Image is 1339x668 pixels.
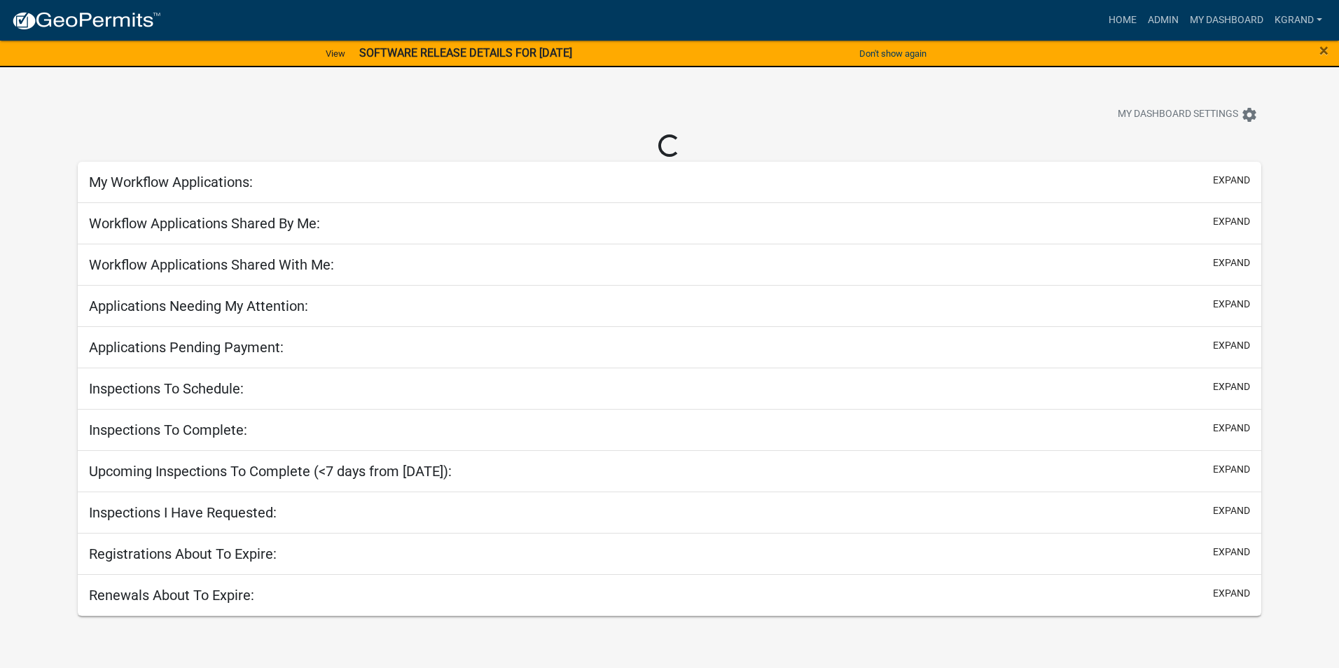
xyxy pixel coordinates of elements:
[1213,421,1250,436] button: expand
[1213,256,1250,270] button: expand
[89,298,308,314] h5: Applications Needing My Attention:
[1142,7,1184,34] a: Admin
[89,504,277,521] h5: Inspections I Have Requested:
[1319,42,1328,59] button: Close
[89,422,247,438] h5: Inspections To Complete:
[89,587,254,604] h5: Renewals About To Expire:
[1213,586,1250,601] button: expand
[89,463,452,480] h5: Upcoming Inspections To Complete (<7 days from [DATE]):
[89,339,284,356] h5: Applications Pending Payment:
[1269,7,1328,34] a: kgrand
[1213,503,1250,518] button: expand
[1319,41,1328,60] span: ×
[1213,545,1250,559] button: expand
[1213,214,1250,229] button: expand
[1213,338,1250,353] button: expand
[89,215,320,232] h5: Workflow Applications Shared By Me:
[1213,297,1250,312] button: expand
[89,380,244,397] h5: Inspections To Schedule:
[1241,106,1258,123] i: settings
[89,174,253,190] h5: My Workflow Applications:
[1106,101,1269,128] button: My Dashboard Settingssettings
[1213,462,1250,477] button: expand
[320,42,351,65] a: View
[1184,7,1269,34] a: My Dashboard
[89,256,334,273] h5: Workflow Applications Shared With Me:
[89,545,277,562] h5: Registrations About To Expire:
[1103,7,1142,34] a: Home
[1213,380,1250,394] button: expand
[1213,173,1250,188] button: expand
[1118,106,1238,123] span: My Dashboard Settings
[359,46,572,60] strong: SOFTWARE RELEASE DETAILS FOR [DATE]
[854,42,932,65] button: Don't show again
